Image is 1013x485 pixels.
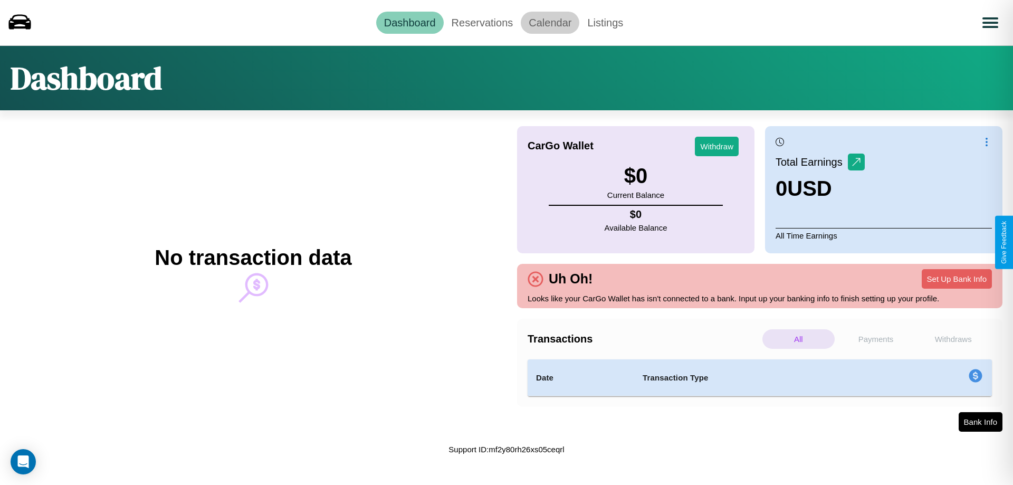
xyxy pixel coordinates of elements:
p: Current Balance [607,188,664,202]
h4: Transactions [528,333,760,345]
p: Looks like your CarGo Wallet has isn't connected to a bank. Input up your banking info to finish ... [528,291,992,306]
button: Withdraw [695,137,739,156]
a: Reservations [444,12,521,34]
p: Withdraws [917,329,989,349]
h4: CarGo Wallet [528,140,594,152]
a: Listings [579,12,631,34]
button: Open menu [976,8,1005,37]
div: Open Intercom Messenger [11,449,36,474]
h3: $ 0 [607,164,664,188]
h4: Transaction Type [643,372,882,384]
button: Set Up Bank Info [922,269,992,289]
p: Available Balance [605,221,667,235]
p: Total Earnings [776,153,848,172]
table: simple table [528,359,992,396]
p: Payments [840,329,912,349]
p: All Time Earnings [776,228,992,243]
div: Give Feedback [1000,221,1008,264]
h1: Dashboard [11,56,162,100]
h4: Date [536,372,626,384]
a: Dashboard [376,12,444,34]
a: Calendar [521,12,579,34]
h3: 0 USD [776,177,865,201]
h4: Uh Oh! [543,271,598,287]
p: All [762,329,835,349]
p: Support ID: mf2y80rh26xs05ceqrl [448,442,564,457]
h2: No transaction data [155,246,351,270]
h4: $ 0 [605,208,667,221]
button: Bank Info [959,412,1002,432]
